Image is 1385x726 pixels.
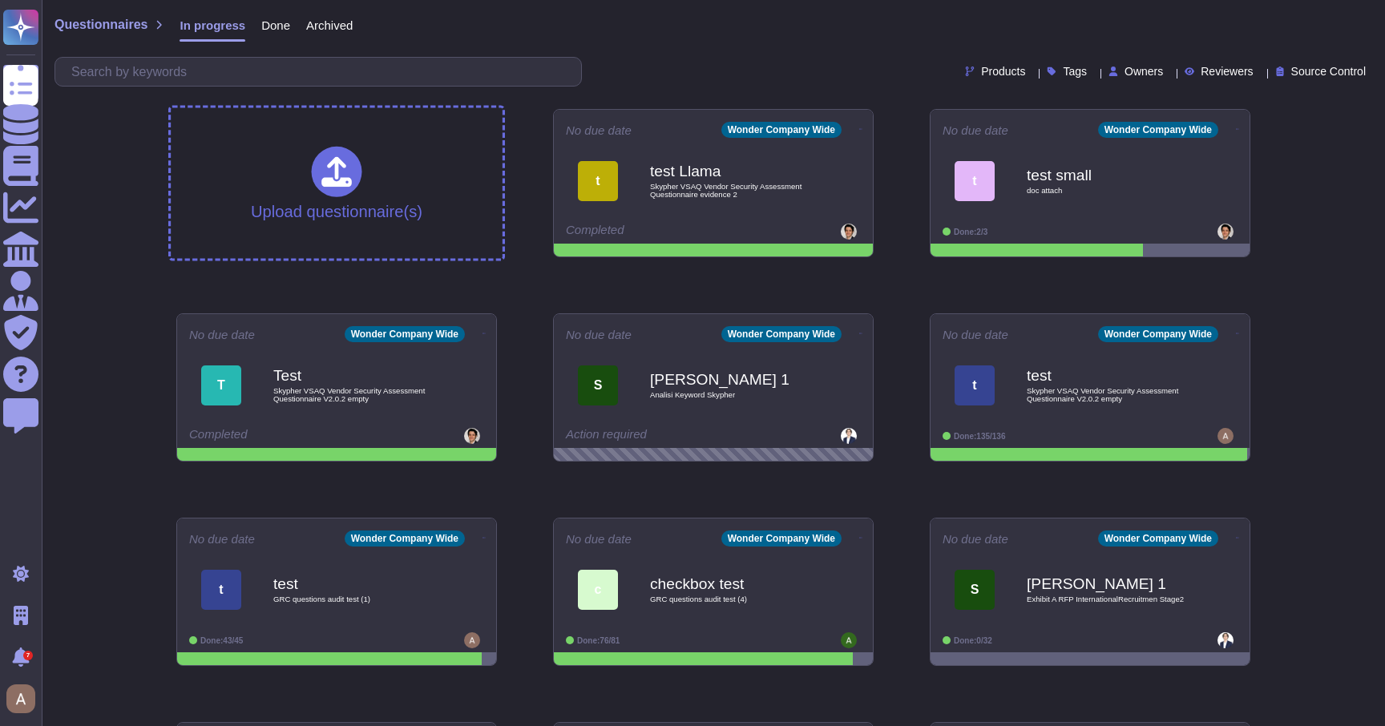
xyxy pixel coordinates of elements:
span: Skypher VSAQ Vendor Security Assessment Questionnaire V2.0.2 empty [1027,387,1187,402]
div: Action required [566,428,762,444]
b: Test [273,368,434,383]
div: t [201,570,241,610]
div: S [955,570,995,610]
div: Wonder Company Wide [345,326,465,342]
img: user [841,632,857,648]
span: Done: 76/81 [577,636,620,645]
div: Wonder Company Wide [1098,122,1218,138]
img: user [841,428,857,444]
span: Skypher VSAQ Vendor Security Assessment Questionnaire evidence 2 [650,183,810,198]
img: user [841,224,857,240]
div: Wonder Company Wide [721,122,842,138]
input: Search by keywords [63,58,581,86]
b: checkbox test [650,576,810,591]
div: Wonder Company Wide [1098,326,1218,342]
span: GRC questions audit test (1) [273,595,434,603]
span: Done: 0/32 [954,636,992,645]
b: test small [1027,167,1187,183]
span: Owners [1125,66,1163,77]
span: No due date [566,124,632,136]
img: user [1217,224,1234,240]
b: test [273,576,434,591]
span: doc attach [1027,187,1187,195]
div: t [955,365,995,405]
span: Reviewers [1201,66,1253,77]
div: Wonder Company Wide [721,326,842,342]
div: c [578,570,618,610]
span: No due date [189,329,255,341]
button: user [3,681,46,716]
b: [PERSON_NAME] 1 [650,372,810,387]
span: No due date [943,124,1008,136]
b: test Llama [650,163,810,179]
span: Done: 2/3 [954,228,987,236]
span: No due date [943,329,1008,341]
span: Done: 135/136 [954,432,1006,441]
div: t [955,161,995,201]
span: Skypher VSAQ Vendor Security Assessment Questionnaire V2.0.2 empty [273,387,434,402]
div: S [578,365,618,405]
span: Analisi Keyword Skypher [650,391,810,399]
img: user [464,428,480,444]
div: Completed [566,224,762,240]
img: user [1217,428,1234,444]
img: user [1217,632,1234,648]
div: Wonder Company Wide [721,530,842,547]
span: Exhibit A RFP InternationalRecruitmen Stage2 [1027,595,1187,603]
img: user [6,684,35,713]
span: Done [261,19,290,31]
span: No due date [566,533,632,545]
span: In progress [180,19,245,31]
span: Source Control [1291,66,1366,77]
span: Products [981,66,1025,77]
span: Tags [1063,66,1087,77]
div: Wonder Company Wide [1098,530,1218,547]
div: Upload questionnaire(s) [251,147,422,220]
span: Archived [306,19,353,31]
span: No due date [189,533,255,545]
span: No due date [566,329,632,341]
div: Completed [189,428,386,444]
span: Questionnaires [55,18,147,31]
div: Wonder Company Wide [345,530,465,547]
b: test [1027,368,1187,383]
span: No due date [943,533,1008,545]
img: user [464,632,480,648]
span: GRC questions audit test (4) [650,595,810,603]
span: Done: 43/45 [200,636,243,645]
b: [PERSON_NAME] 1 [1027,576,1187,591]
div: T [201,365,241,405]
div: 7 [23,651,33,660]
div: t [578,161,618,201]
